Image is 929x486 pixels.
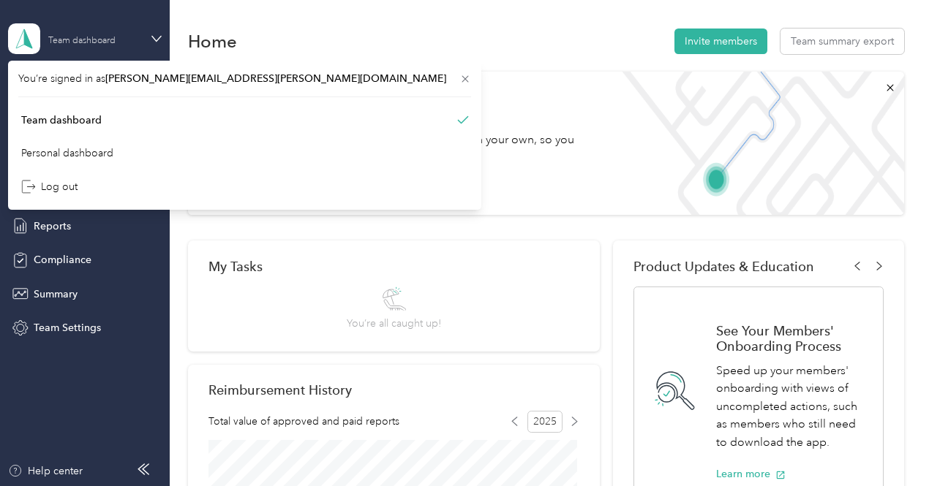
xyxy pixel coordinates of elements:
[34,320,101,335] span: Team Settings
[48,37,116,45] div: Team dashboard
[21,145,113,161] div: Personal dashboard
[34,252,91,267] span: Compliance
[21,179,78,194] div: Log out
[347,316,441,331] span: You’re all caught up!
[716,323,868,354] h1: See Your Members' Onboarding Process
[716,466,786,482] button: Learn more
[34,219,71,234] span: Reports
[527,411,563,433] span: 2025
[188,34,237,49] h1: Home
[8,463,83,479] button: Help center
[208,414,399,429] span: Total value of approved and paid reports
[847,404,929,486] iframe: Everlance-gr Chat Button Frame
[633,259,814,274] span: Product Updates & Education
[34,286,78,302] span: Summary
[208,259,580,274] div: My Tasks
[21,113,102,128] div: Team dashboard
[105,72,446,85] span: [PERSON_NAME][EMAIL_ADDRESS][PERSON_NAME][DOMAIN_NAME]
[611,72,903,215] img: Welcome to everlance
[781,29,904,54] button: Team summary export
[208,382,352,398] h2: Reimbursement History
[674,29,767,54] button: Invite members
[18,71,471,86] span: You’re signed in as
[716,362,868,452] p: Speed up your members' onboarding with views of uncompleted actions, such as members who still ne...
